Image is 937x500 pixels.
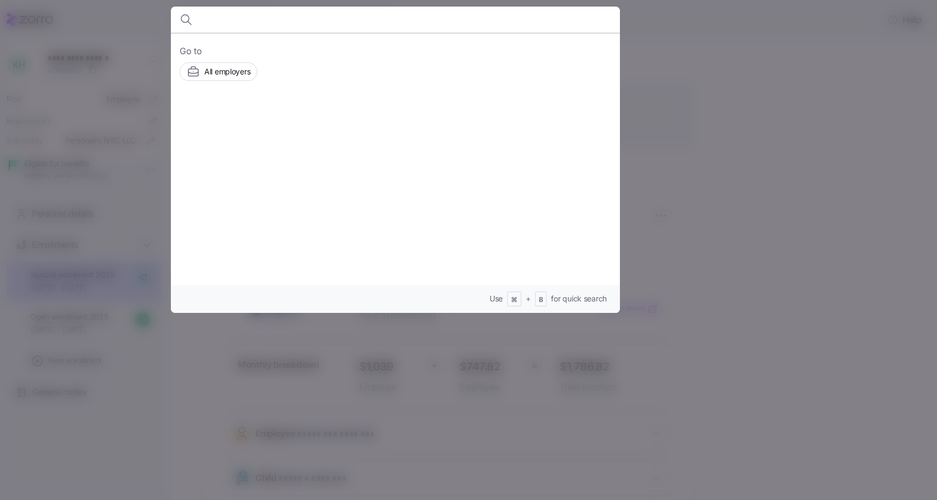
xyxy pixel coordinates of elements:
[539,295,543,305] span: B
[490,293,503,304] span: Use
[204,66,250,77] span: All employers
[511,295,518,305] span: ⌘
[551,293,607,304] span: for quick search
[180,62,257,81] button: All employers
[526,293,531,304] span: +
[180,44,611,58] span: Go to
